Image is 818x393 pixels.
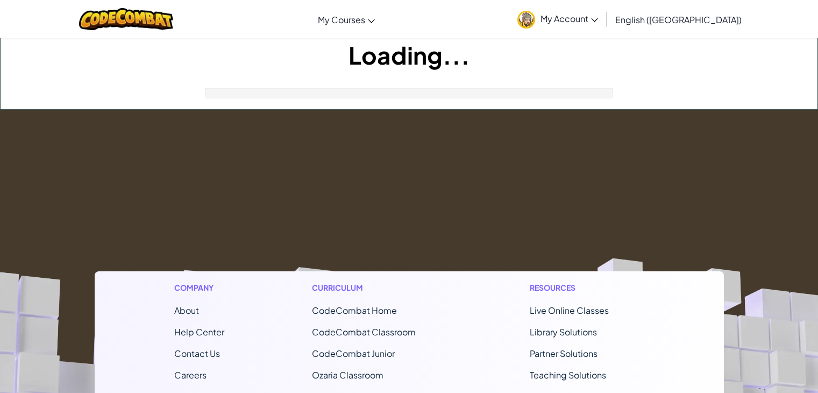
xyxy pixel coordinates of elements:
span: Contact Us [174,348,220,359]
a: CodeCombat Junior [312,348,395,359]
span: My Courses [318,14,365,25]
span: CodeCombat Home [312,305,397,316]
a: About [174,305,199,316]
img: CodeCombat logo [79,8,173,30]
a: Teaching Solutions [530,369,606,381]
a: Library Solutions [530,326,597,338]
h1: Loading... [1,38,817,72]
img: avatar [517,11,535,29]
a: Help Center [174,326,224,338]
a: Careers [174,369,207,381]
a: My Account [512,2,603,36]
h1: Curriculum [312,282,442,293]
a: Ozaria Classroom [312,369,383,381]
a: My Courses [312,5,380,34]
a: Live Online Classes [530,305,609,316]
span: My Account [540,13,598,24]
a: English ([GEOGRAPHIC_DATA]) [610,5,747,34]
h1: Resources [530,282,644,293]
h1: Company [174,282,224,293]
a: Partner Solutions [530,348,598,359]
a: CodeCombat Classroom [312,326,416,338]
span: English ([GEOGRAPHIC_DATA]) [615,14,742,25]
